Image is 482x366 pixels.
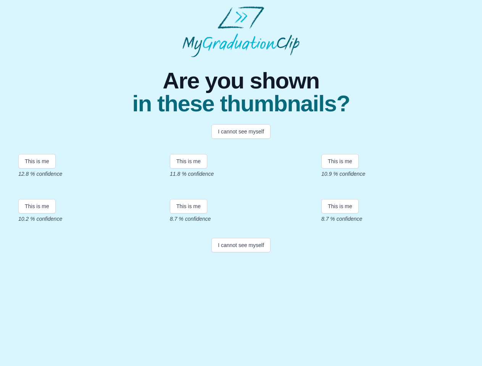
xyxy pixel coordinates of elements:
img: MyGraduationClip [182,6,300,57]
button: This is me [170,199,207,213]
span: in these thumbnails? [132,92,350,115]
span: Are you shown [132,69,350,92]
p: 12.8 % confidence [18,170,161,178]
p: 8.7 % confidence [321,215,464,223]
p: 10.2 % confidence [18,215,161,223]
button: This is me [321,199,359,213]
button: I cannot see myself [211,124,271,139]
p: 11.8 % confidence [170,170,312,178]
button: I cannot see myself [211,238,271,252]
button: This is me [18,154,56,169]
p: 8.7 % confidence [170,215,312,223]
button: This is me [321,154,359,169]
button: This is me [170,154,207,169]
p: 10.9 % confidence [321,170,464,178]
button: This is me [18,199,56,213]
